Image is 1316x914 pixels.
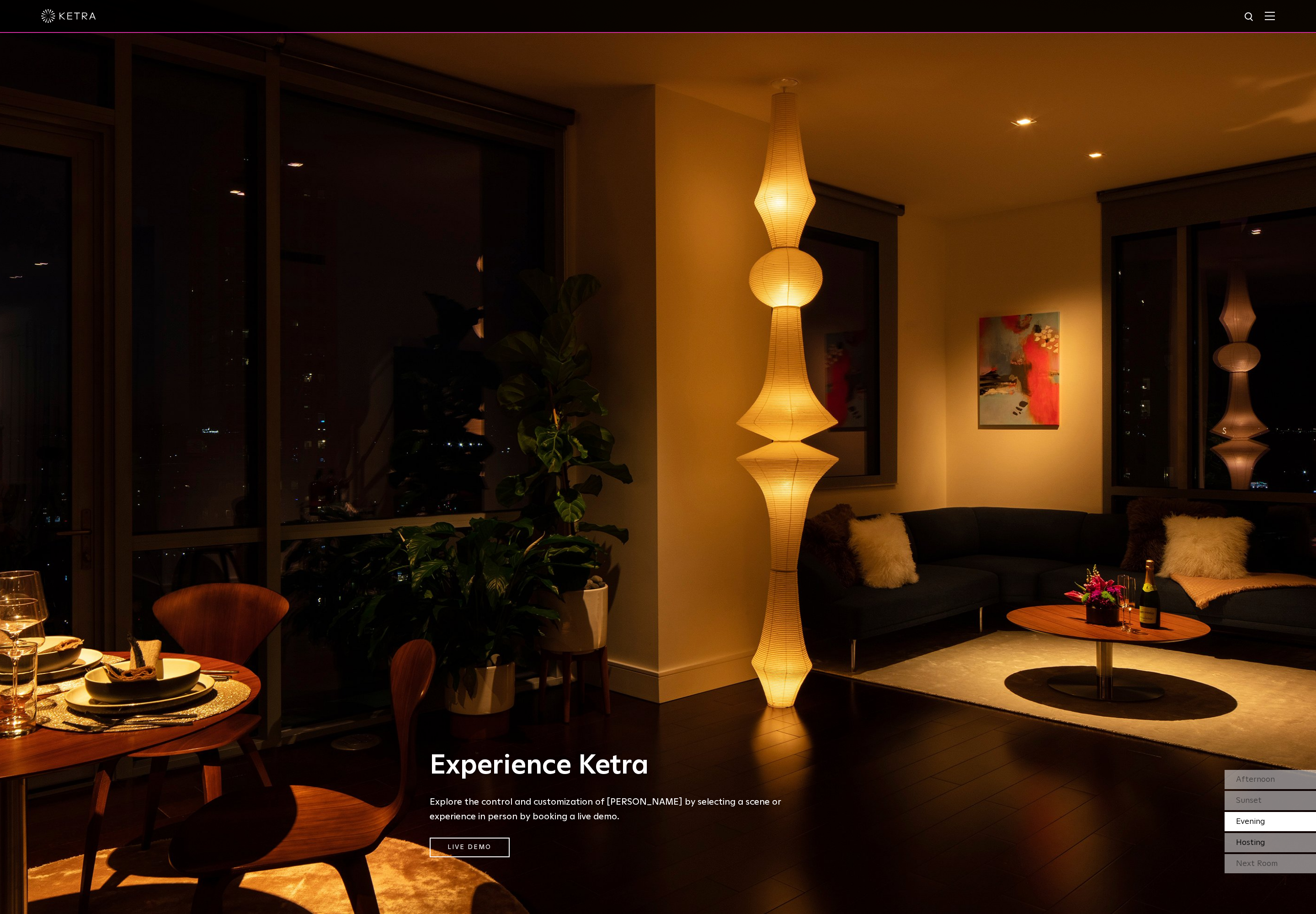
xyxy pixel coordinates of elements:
[1236,839,1265,847] span: Hosting
[430,751,795,781] h1: Experience Ketra
[1244,11,1255,23] img: search icon
[1236,796,1262,805] span: Sunset
[1236,775,1275,784] span: Afternoon
[41,9,96,23] img: ketra-logo-2019-white
[1236,817,1265,826] span: Evening
[1265,11,1275,20] img: Hamburger%20Nav.svg
[430,838,510,857] a: Live Demo
[1225,854,1316,873] div: Next Room
[430,795,795,824] h5: Explore the control and customization of [PERSON_NAME] by selecting a scene or experience in pers...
